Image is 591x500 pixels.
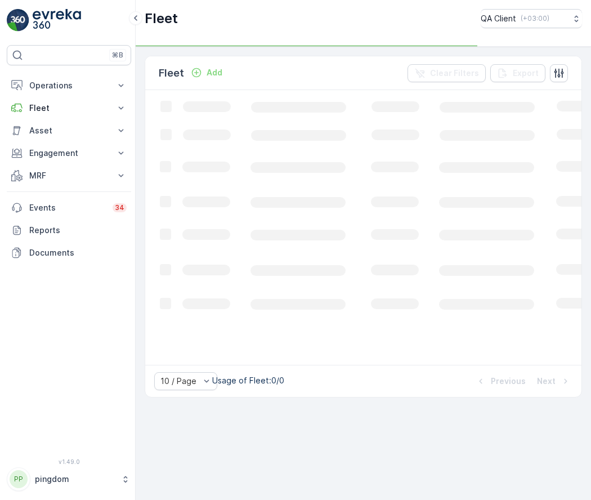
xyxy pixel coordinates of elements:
[29,125,109,136] p: Asset
[29,148,109,159] p: Engagement
[112,51,123,60] p: ⌘B
[7,74,131,97] button: Operations
[207,67,222,78] p: Add
[186,66,227,79] button: Add
[29,225,127,236] p: Reports
[212,375,284,386] p: Usage of Fleet : 0/0
[481,9,582,28] button: QA Client(+03:00)
[536,374,572,388] button: Next
[7,164,131,187] button: MRF
[513,68,539,79] p: Export
[481,13,516,24] p: QA Client
[490,64,545,82] button: Export
[7,9,29,32] img: logo
[35,474,115,485] p: pingdom
[29,80,109,91] p: Operations
[474,374,527,388] button: Previous
[159,65,184,81] p: Fleet
[145,10,178,28] p: Fleet
[408,64,486,82] button: Clear Filters
[7,97,131,119] button: Fleet
[115,203,124,212] p: 34
[7,467,131,491] button: PPpingdom
[521,14,549,23] p: ( +03:00 )
[7,119,131,142] button: Asset
[29,202,106,213] p: Events
[7,197,131,219] a: Events34
[7,242,131,264] a: Documents
[491,376,526,387] p: Previous
[29,247,127,258] p: Documents
[7,142,131,164] button: Engagement
[430,68,479,79] p: Clear Filters
[10,470,28,488] div: PP
[29,170,109,181] p: MRF
[537,376,556,387] p: Next
[33,9,81,32] img: logo_light-DOdMpM7g.png
[7,458,131,465] span: v 1.49.0
[7,219,131,242] a: Reports
[29,102,109,114] p: Fleet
